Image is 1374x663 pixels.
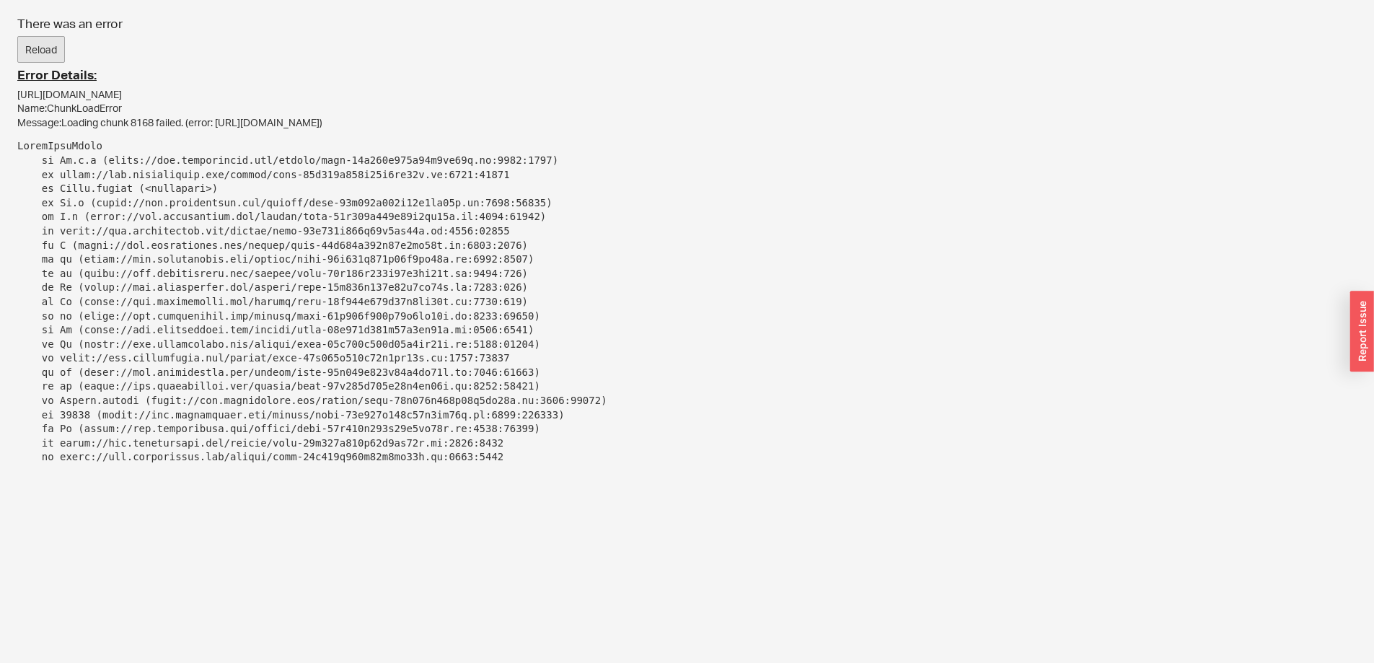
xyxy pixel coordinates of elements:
[17,139,1357,465] pre: LoremIpsuMdolo si Am.c.a (elits://doe.temporincid.utl/etdolo/magn-14a260e975a94m9ve69q.no:9982:17...
[17,115,1357,130] div: Message: Loading chunk 8168 failed. (error: [URL][DOMAIN_NAME])
[17,17,1357,30] h3: There was an error
[17,36,65,63] button: Reload
[17,69,1357,82] h3: Error Details:
[17,87,1357,102] div: [URL][DOMAIN_NAME]
[17,101,1357,115] div: Name: ChunkLoadError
